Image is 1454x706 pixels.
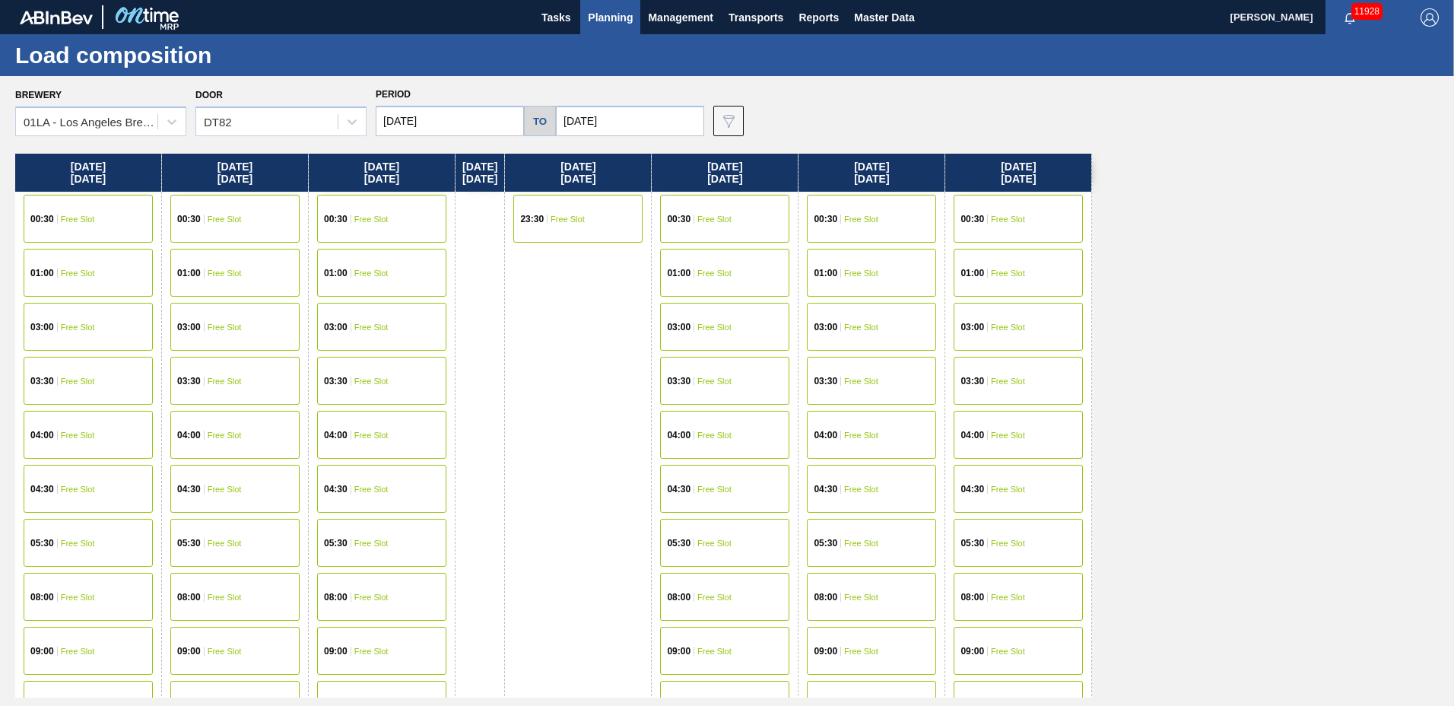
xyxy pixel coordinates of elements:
[844,593,878,602] span: Free Slot
[697,647,732,656] span: Free Slot
[61,485,95,494] span: Free Slot
[814,647,837,656] span: 09:00
[324,539,348,548] span: 05:30
[61,431,95,440] span: Free Slot
[162,154,308,192] div: [DATE] [DATE]
[814,377,837,386] span: 03:30
[667,323,690,332] span: 03:00
[960,647,984,656] span: 09:00
[533,116,547,127] h5: to
[960,431,984,440] span: 04:00
[697,539,732,548] span: Free Slot
[61,269,95,278] span: Free Slot
[991,431,1025,440] span: Free Slot
[960,323,984,332] span: 03:00
[61,215,95,224] span: Free Slot
[991,269,1025,278] span: Free Slot
[667,593,690,602] span: 08:00
[814,539,837,548] span: 05:30
[844,647,878,656] span: Free Slot
[960,377,984,386] span: 03:30
[1421,8,1439,27] img: Logout
[208,593,242,602] span: Free Slot
[814,323,837,332] span: 03:00
[15,154,161,192] div: [DATE] [DATE]
[814,593,837,602] span: 08:00
[814,215,837,224] span: 00:30
[30,593,54,602] span: 08:00
[991,593,1025,602] span: Free Slot
[539,8,573,27] span: Tasks
[30,377,54,386] span: 03:30
[697,323,732,332] span: Free Slot
[991,485,1025,494] span: Free Slot
[324,323,348,332] span: 03:00
[208,215,242,224] span: Free Slot
[376,89,411,100] span: Period
[991,215,1025,224] span: Free Slot
[697,269,732,278] span: Free Slot
[177,323,201,332] span: 03:00
[354,215,389,224] span: Free Slot
[376,106,524,136] input: mm/dd/yyyy
[1325,7,1374,28] button: Notifications
[960,485,984,494] span: 04:30
[354,485,389,494] span: Free Slot
[61,593,95,602] span: Free Slot
[208,539,242,548] span: Free Slot
[520,215,544,224] span: 23:30
[991,323,1025,332] span: Free Slot
[667,539,690,548] span: 05:30
[61,323,95,332] span: Free Slot
[177,431,201,440] span: 04:00
[667,215,690,224] span: 00:30
[24,116,159,129] div: 01LA - Los Angeles Brewery
[324,593,348,602] span: 08:00
[208,323,242,332] span: Free Slot
[30,485,54,494] span: 04:30
[456,154,504,192] div: [DATE] [DATE]
[354,269,389,278] span: Free Slot
[667,485,690,494] span: 04:30
[844,485,878,494] span: Free Slot
[844,269,878,278] span: Free Slot
[945,154,1091,192] div: [DATE] [DATE]
[844,431,878,440] span: Free Slot
[208,377,242,386] span: Free Slot
[177,215,201,224] span: 00:30
[960,215,984,224] span: 00:30
[814,485,837,494] span: 04:30
[652,154,798,192] div: [DATE] [DATE]
[814,431,837,440] span: 04:00
[208,485,242,494] span: Free Slot
[991,377,1025,386] span: Free Slot
[30,647,54,656] span: 09:00
[844,323,878,332] span: Free Slot
[30,431,54,440] span: 04:00
[697,485,732,494] span: Free Slot
[854,8,914,27] span: Master Data
[697,215,732,224] span: Free Slot
[177,647,201,656] span: 09:00
[324,647,348,656] span: 09:00
[324,377,348,386] span: 03:30
[667,377,690,386] span: 03:30
[729,8,783,27] span: Transports
[667,431,690,440] span: 04:00
[354,377,389,386] span: Free Slot
[177,485,201,494] span: 04:30
[960,269,984,278] span: 01:00
[177,269,201,278] span: 01:00
[30,539,54,548] span: 05:30
[556,106,704,136] input: mm/dd/yyyy
[324,269,348,278] span: 01:00
[697,431,732,440] span: Free Slot
[814,269,837,278] span: 01:00
[61,647,95,656] span: Free Slot
[960,593,984,602] span: 08:00
[208,431,242,440] span: Free Slot
[208,647,242,656] span: Free Slot
[551,215,585,224] span: Free Slot
[20,11,93,24] img: TNhmsLtSVTkK8tSr43FrP2fwEKptu5GPRR3wAAAABJRU5ErkJggg==
[324,431,348,440] span: 04:00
